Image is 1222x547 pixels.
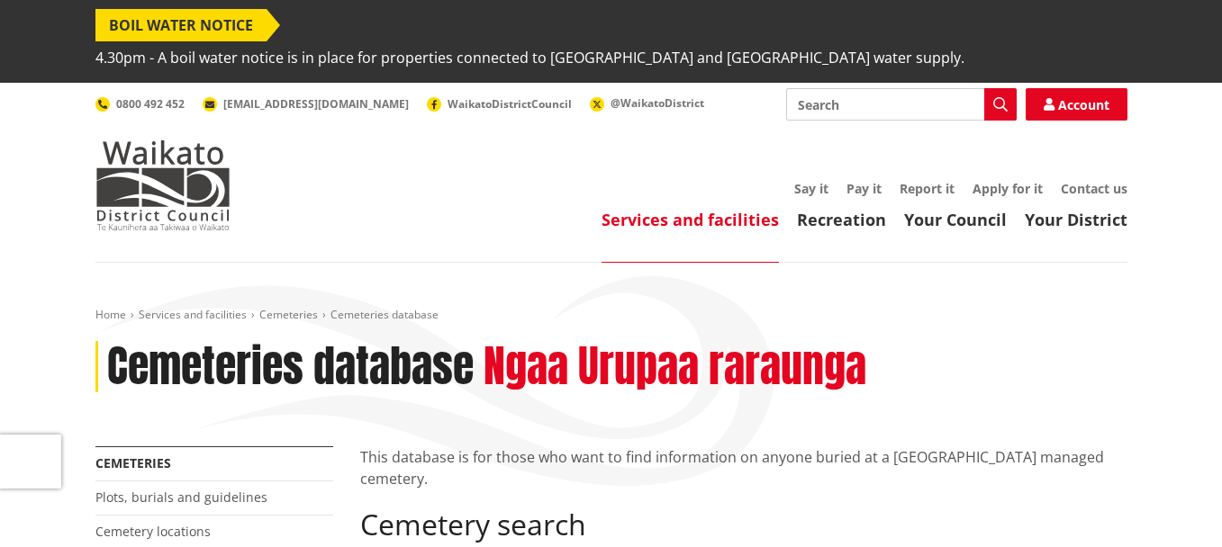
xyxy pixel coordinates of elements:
[95,9,267,41] span: BOIL WATER NOTICE
[116,96,185,112] span: 0800 492 452
[95,523,211,540] a: Cemetery locations
[203,96,409,112] a: [EMAIL_ADDRESS][DOMAIN_NAME]
[139,307,247,322] a: Services and facilities
[95,489,267,506] a: Plots, burials and guidelines
[590,95,704,111] a: @WaikatoDistrict
[448,96,572,112] span: WaikatoDistrictCouncil
[95,140,231,230] img: Waikato District Council - Te Kaunihera aa Takiwaa o Waikato
[973,180,1043,197] a: Apply for it
[900,180,955,197] a: Report it
[360,507,1127,542] h2: Cemetery search
[95,307,126,322] a: Home
[797,209,886,230] a: Recreation
[95,454,171,471] a: Cemeteries
[1026,88,1127,121] a: Account
[427,96,572,112] a: WaikatoDistrictCouncil
[904,209,1007,230] a: Your Council
[95,96,185,112] a: 0800 492 452
[1025,209,1127,230] a: Your District
[259,307,318,322] a: Cemeteries
[1061,180,1127,197] a: Contact us
[602,209,779,230] a: Services and facilities
[794,180,828,197] a: Say it
[107,341,474,393] h1: Cemeteries database
[611,95,704,111] span: @WaikatoDistrict
[786,88,1017,121] input: Search input
[223,96,409,112] span: [EMAIL_ADDRESS][DOMAIN_NAME]
[360,446,1127,489] p: This database is for those who want to find information on anyone buried at a [GEOGRAPHIC_DATA] m...
[484,341,866,393] h2: Ngaa Urupaa raraunga
[95,41,964,74] span: 4.30pm - A boil water notice is in place for properties connected to [GEOGRAPHIC_DATA] and [GEOGR...
[330,307,439,322] span: Cemeteries database
[95,308,1127,323] nav: breadcrumb
[846,180,882,197] a: Pay it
